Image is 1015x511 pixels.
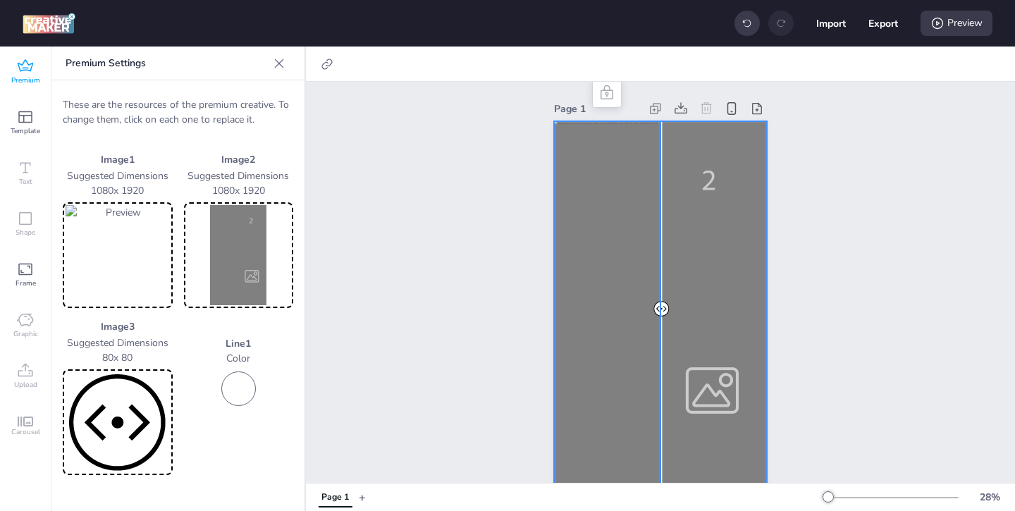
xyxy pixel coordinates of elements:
[63,335,173,350] p: Suggested Dimensions
[14,379,37,390] span: Upload
[359,485,366,510] button: +
[11,426,40,438] span: Carousel
[63,168,173,183] p: Suggested Dimensions
[66,372,170,472] img: Preview
[184,168,294,183] p: Suggested Dimensions
[321,491,349,504] div: Page 1
[973,490,1007,505] div: 28 %
[16,227,35,238] span: Shape
[921,11,992,36] div: Preview
[19,176,32,187] span: Text
[187,205,291,305] img: Preview
[11,75,40,86] span: Premium
[63,152,173,167] p: Image 1
[63,97,293,127] p: These are the resources of the premium creative. To change them, click on each one to replace it.
[23,13,75,34] img: logo Creative Maker
[13,328,38,340] span: Graphic
[554,101,640,116] div: Page 1
[184,336,294,351] p: Line 1
[66,205,170,305] img: Preview
[16,278,36,289] span: Frame
[868,8,898,38] button: Export
[312,485,359,510] div: Tabs
[11,125,40,137] span: Template
[184,351,294,366] p: Color
[63,319,173,334] p: Image 3
[184,152,294,167] p: Image 2
[66,47,268,80] p: Premium Settings
[63,183,173,198] p: 1080 x 1920
[184,183,294,198] p: 1080 x 1920
[816,8,846,38] button: Import
[63,350,173,365] p: 80 x 80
